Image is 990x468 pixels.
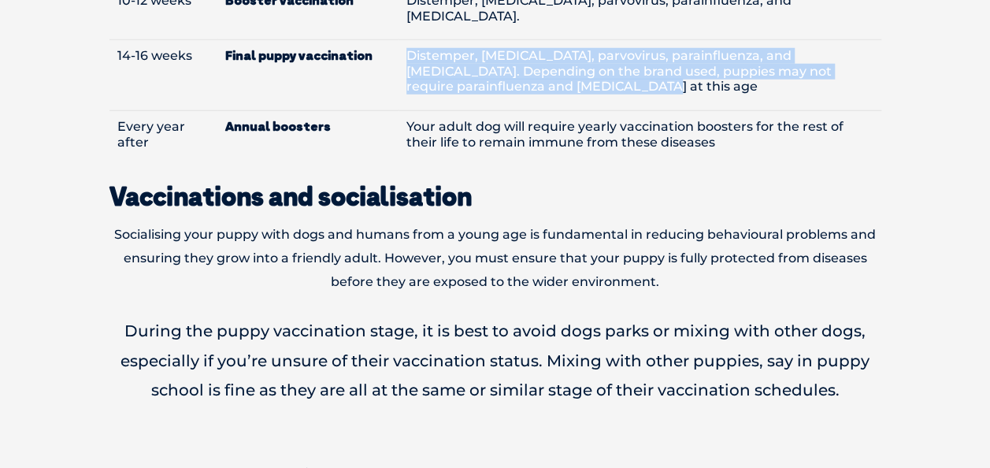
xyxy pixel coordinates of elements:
td: Distemper, [MEDICAL_DATA], parvovirus, parainfluenza, and [MEDICAL_DATA]. Depending on the brand ... [399,40,881,111]
p: During the puppy vaccination stage, it is best to avoid dogs parks or mixing with other dogs, esp... [109,317,881,405]
strong: Annual boosters [225,119,391,134]
td: Your adult dog will require yearly vaccination boosters for the rest of their life to remain immu... [399,110,881,165]
strong: Vaccinations and socialisation [109,180,472,212]
td: Every year after [109,110,218,165]
strong: Final puppy vaccination [225,48,391,63]
td: 14-16 weeks [109,40,218,111]
p: Socialising your puppy with dogs and humans from a young age is fundamental in reducing behaviour... [109,223,881,293]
